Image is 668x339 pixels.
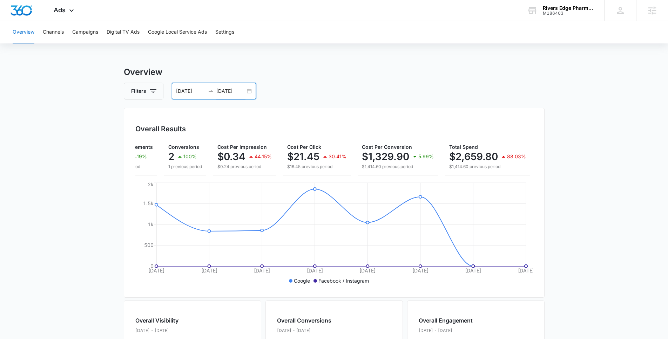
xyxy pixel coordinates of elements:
[449,164,526,170] p: $1,414.60 previous period
[54,6,66,14] span: Ads
[168,151,174,162] p: 2
[13,21,34,43] button: Overview
[287,164,346,170] p: $16.45 previous period
[543,11,594,16] div: account id
[254,268,270,274] tspan: [DATE]
[318,277,369,284] p: Facebook / Instagram
[143,200,154,206] tspan: 1.5k
[449,151,498,162] p: $2,659.80
[329,154,346,159] p: 30.41%
[168,164,202,170] p: 1 previous period
[518,268,534,274] tspan: [DATE]
[359,268,376,274] tspan: [DATE]
[72,21,98,43] button: Campaigns
[176,87,205,95] input: Start date
[215,21,234,43] button: Settings
[507,154,526,159] p: 88.03%
[277,327,331,334] p: [DATE] - [DATE]
[419,316,473,325] h2: Overall Engagement
[150,263,154,269] tspan: 0
[148,181,154,187] tspan: 2k
[362,151,409,162] p: $1,329.90
[107,21,140,43] button: Digital TV Ads
[418,154,434,159] p: 5.99%
[255,154,272,159] p: 44.15%
[216,87,245,95] input: End date
[208,88,214,94] span: swap-right
[277,316,331,325] h2: Overall Conversions
[412,268,428,274] tspan: [DATE]
[362,144,412,150] span: Cost Per Conversion
[124,66,545,78] h3: Overview
[449,144,478,150] span: Total Spend
[148,268,164,274] tspan: [DATE]
[144,242,154,248] tspan: 500
[217,144,267,150] span: Cost Per Impression
[543,5,594,11] div: account name
[148,21,207,43] button: Google Local Service Ads
[124,83,163,99] button: Filters
[135,316,191,325] h2: Overall Visibility
[294,277,310,284] p: Google
[168,144,199,150] span: Conversions
[465,268,481,274] tspan: [DATE]
[201,268,217,274] tspan: [DATE]
[135,124,186,134] h3: Overall Results
[129,154,147,159] p: 44.19%
[208,88,214,94] span: to
[43,21,64,43] button: Channels
[306,268,323,274] tspan: [DATE]
[148,221,154,227] tspan: 1k
[287,151,319,162] p: $21.45
[135,327,191,334] p: [DATE] - [DATE]
[362,164,434,170] p: $1,414.60 previous period
[217,164,272,170] p: $0.24 previous period
[419,327,473,334] p: [DATE] - [DATE]
[287,144,321,150] span: Cost Per Click
[217,151,245,162] p: $0.34
[183,154,197,159] p: 100%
